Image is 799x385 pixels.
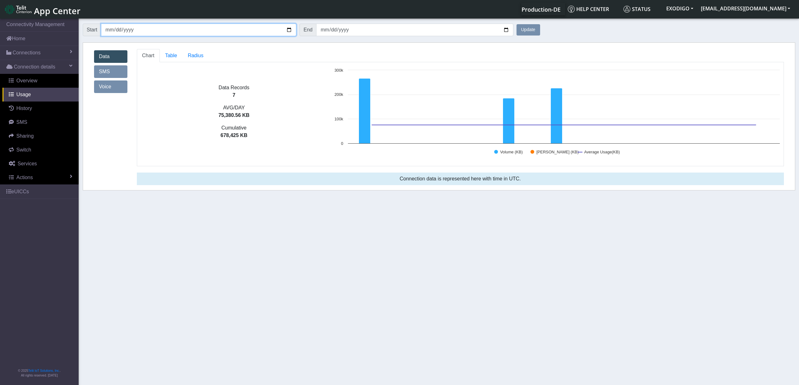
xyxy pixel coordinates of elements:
span: End [299,24,316,36]
span: Table [165,53,177,58]
a: Actions [3,171,79,184]
a: Data [94,50,127,63]
a: History [3,102,79,115]
a: Your current platform instance [521,3,560,15]
span: Switch [16,147,31,152]
a: SMS [94,65,127,78]
p: Data Records [137,84,331,91]
img: status.svg [623,6,630,13]
button: Update [517,24,540,36]
a: Help center [565,3,621,15]
text: 100k [334,117,343,121]
a: Voice [94,80,127,93]
a: Overview [3,74,79,88]
button: [EMAIL_ADDRESS][DOMAIN_NAME] [697,3,794,14]
text: Volume (KB) [500,150,523,154]
span: Status [623,6,651,13]
a: Sharing [3,129,79,143]
a: Switch [3,143,79,157]
p: 678,425 KB [137,132,331,139]
a: Telit IoT Solutions, Inc. [28,369,60,372]
p: 75,380.56 KB [137,112,331,119]
text: Average Usage(KB) [584,150,620,154]
img: knowledge.svg [568,6,575,13]
span: Chart [142,53,154,58]
span: Connections [13,49,41,57]
text: 0 [341,141,343,146]
span: Usage [16,92,31,97]
span: App Center [34,5,81,17]
span: Services [18,161,37,166]
div: Connection data is represented here with time in UTC. [137,173,784,185]
span: Actions [16,175,33,180]
a: SMS [3,115,79,129]
button: EXODIGO [662,3,697,14]
span: Connection details [14,63,55,71]
p: AVG/DAY [137,104,331,112]
ul: Tabs [137,49,784,62]
span: Sharing [16,133,34,139]
span: Radius [188,53,204,58]
span: History [16,106,32,111]
span: Help center [568,6,609,13]
text: 300k [334,68,343,73]
span: Production-DE [522,6,561,13]
p: Cumulative [137,124,331,132]
a: App Center [5,3,80,16]
text: [PERSON_NAME] (KB) [536,150,578,154]
a: Services [3,157,79,171]
img: logo-telit-cinterion-gw-new.png [5,4,31,14]
p: 7 [137,91,331,99]
span: Start [83,24,102,36]
span: SMS [16,119,27,125]
text: 200k [334,92,343,97]
a: Status [621,3,662,15]
a: Usage [3,88,79,102]
span: Overview [16,78,37,83]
